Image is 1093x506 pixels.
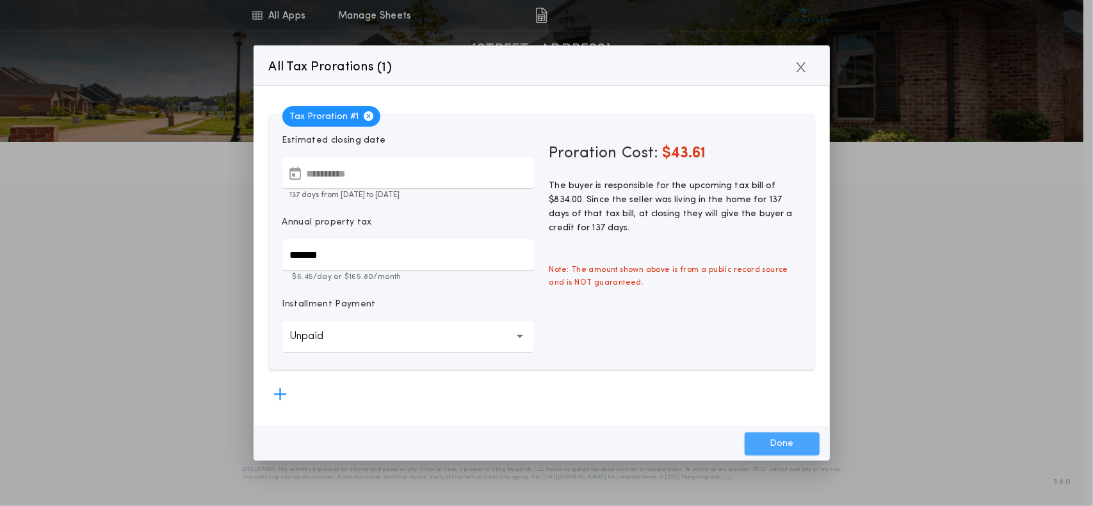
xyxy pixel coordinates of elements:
p: $5.45 /day or $165.80 /month [282,271,534,283]
p: Estimated closing date [282,134,534,147]
p: Unpaid [290,329,344,344]
p: Installment Payment [282,298,376,311]
input: Annual property tax [282,239,534,270]
span: Cost: [622,146,659,161]
p: 137 days from [DATE] to [DATE] [282,189,534,201]
button: Done [745,432,820,455]
button: Unpaid [282,321,534,352]
span: Tax Proration # 1 [282,106,380,127]
span: Note: The amount shown above is from a public record source and is NOT guaranteed. [542,256,809,297]
span: $43.61 [663,146,706,161]
span: Proration [549,143,617,164]
span: 1 [382,61,387,74]
p: Annual property tax [282,216,372,229]
p: All Tax Prorations ( ) [269,57,393,77]
span: The buyer is responsible for the upcoming tax bill of $834.00. Since the seller was living in the... [549,181,793,233]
